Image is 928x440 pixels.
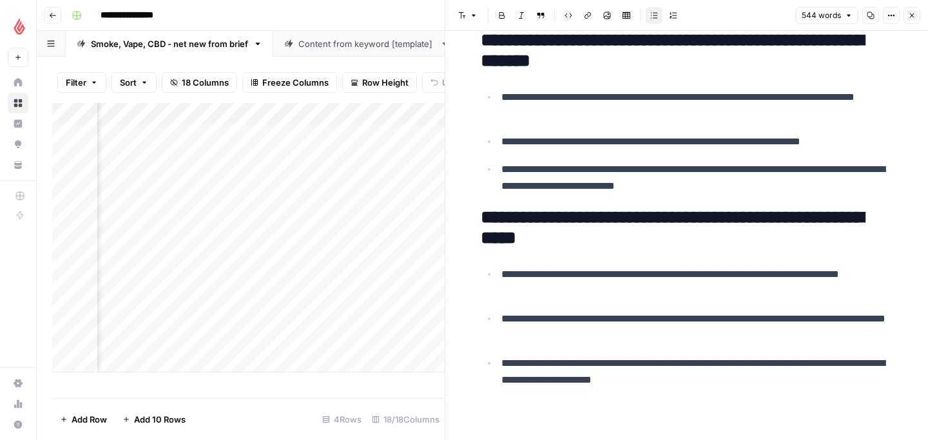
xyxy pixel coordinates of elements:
button: 544 words [796,7,858,24]
button: Row Height [342,72,417,93]
button: Sort [111,72,157,93]
button: Undo [422,72,472,93]
div: 4 Rows [317,409,367,430]
button: Freeze Columns [242,72,337,93]
a: Home [8,72,28,93]
span: Sort [120,76,137,89]
a: Insights [8,113,28,134]
a: Opportunities [8,134,28,155]
button: 18 Columns [162,72,237,93]
a: Content from keyword [template] [273,31,460,57]
div: Smoke, Vape, CBD - net new from brief [91,37,248,50]
span: Freeze Columns [262,76,329,89]
a: Browse [8,93,28,113]
span: Filter [66,76,86,89]
button: Workspace: Lightspeed [8,10,28,43]
button: Help + Support [8,414,28,435]
span: 18 Columns [182,76,229,89]
div: 18/18 Columns [367,409,445,430]
button: Add Row [52,409,115,430]
span: Row Height [362,76,409,89]
button: Filter [57,72,106,93]
span: Add Row [72,413,107,426]
span: Add 10 Rows [134,413,186,426]
span: 544 words [802,10,841,21]
a: Your Data [8,155,28,175]
a: Smoke, Vape, CBD - net new from brief [66,31,273,57]
button: Add 10 Rows [115,409,193,430]
a: Usage [8,394,28,414]
a: Settings [8,373,28,394]
img: Lightspeed Logo [8,15,31,38]
div: Content from keyword [template] [298,37,435,50]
